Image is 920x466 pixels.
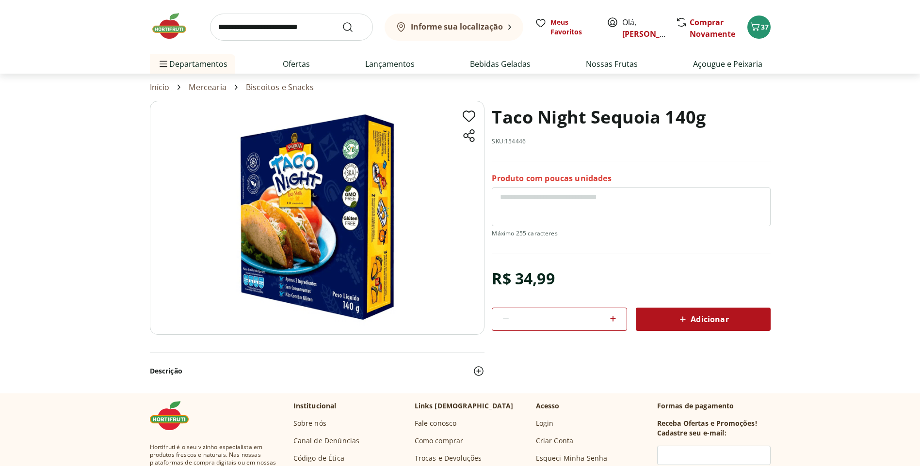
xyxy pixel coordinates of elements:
a: Meus Favoritos [535,17,595,37]
p: Links [DEMOGRAPHIC_DATA] [415,401,514,411]
span: Adicionar [677,313,728,325]
span: Olá, [622,16,665,40]
b: Informe sua localização [411,21,503,32]
button: Carrinho [747,16,771,39]
img: Hortifruti [150,401,198,430]
button: Adicionar [636,308,771,331]
button: Descrição [150,360,484,382]
input: search [210,14,373,41]
div: R$ 34,99 [492,265,554,292]
p: Produto com poucas unidades [492,173,611,184]
button: Informe sua localização [385,14,523,41]
p: Formas de pagamento [657,401,771,411]
span: Departamentos [158,52,227,76]
span: 37 [761,22,769,31]
p: SKU: 154446 [492,138,526,145]
a: Mercearia [189,83,226,92]
button: Submit Search [342,21,365,33]
p: Institucional [293,401,337,411]
span: Meus Favoritos [550,17,595,37]
a: Canal de Denúncias [293,436,360,446]
a: Esqueci Minha Senha [536,453,608,463]
a: [PERSON_NAME] [622,29,685,39]
a: Bebidas Geladas [470,58,531,70]
a: Criar Conta [536,436,574,446]
h1: Taco Night Sequoia 140g [492,101,706,134]
h3: Receba Ofertas e Promoções! [657,419,757,428]
a: Nossas Frutas [586,58,638,70]
a: Início [150,83,170,92]
a: Comprar Novamente [690,17,735,39]
a: Código de Ética [293,453,344,463]
h3: Cadastre seu e-mail: [657,428,726,438]
a: Sobre nós [293,419,326,428]
a: Trocas e Devoluções [415,453,482,463]
a: Como comprar [415,436,464,446]
img: Taco Night Sequoia 140g [150,101,484,335]
p: Acesso [536,401,560,411]
img: Hortifruti [150,12,198,41]
a: Lançamentos [365,58,415,70]
a: Biscoitos e Snacks [246,83,314,92]
a: Login [536,419,554,428]
a: Fale conosco [415,419,457,428]
a: Açougue e Peixaria [693,58,762,70]
button: Menu [158,52,169,76]
a: Ofertas [283,58,310,70]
